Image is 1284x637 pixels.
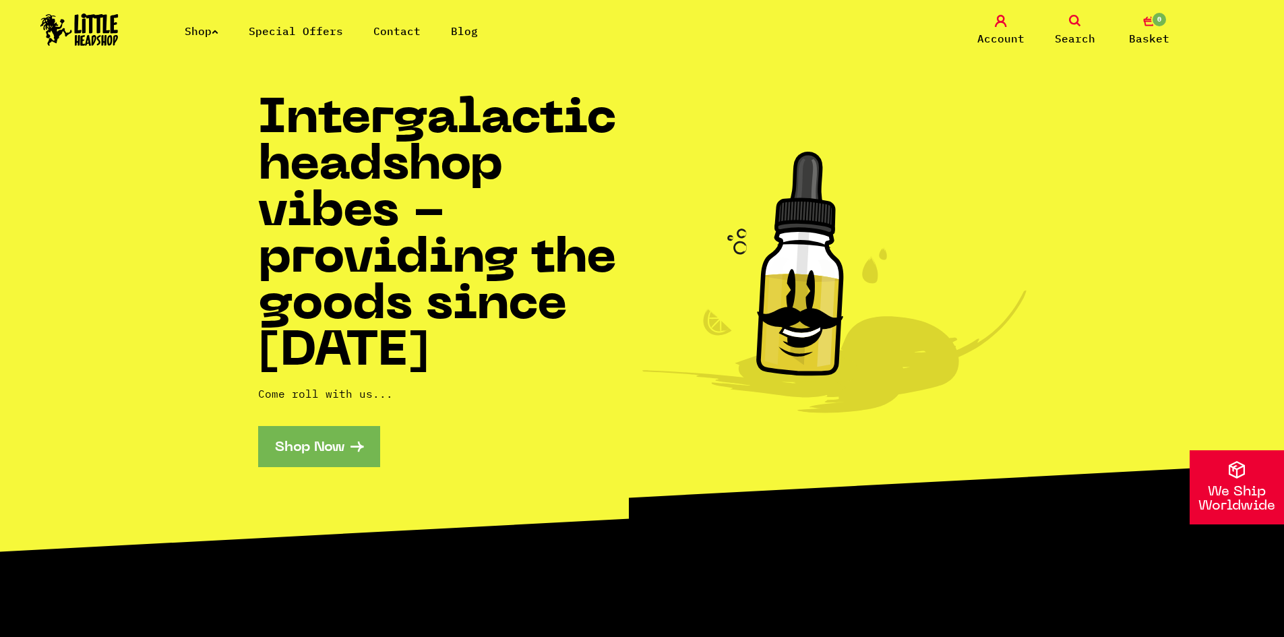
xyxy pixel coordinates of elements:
[249,24,343,38] a: Special Offers
[1041,15,1109,47] a: Search
[1055,30,1095,47] span: Search
[1129,30,1169,47] span: Basket
[1115,15,1183,47] a: 0 Basket
[1190,485,1284,514] p: We Ship Worldwide
[258,426,380,467] a: Shop Now
[258,97,642,376] h1: Intergalactic headshop vibes - providing the goods since [DATE]
[451,24,478,38] a: Blog
[185,24,218,38] a: Shop
[373,24,421,38] a: Contact
[1151,11,1167,28] span: 0
[40,13,119,46] img: Little Head Shop Logo
[258,386,642,402] p: Come roll with us...
[977,30,1025,47] span: Account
